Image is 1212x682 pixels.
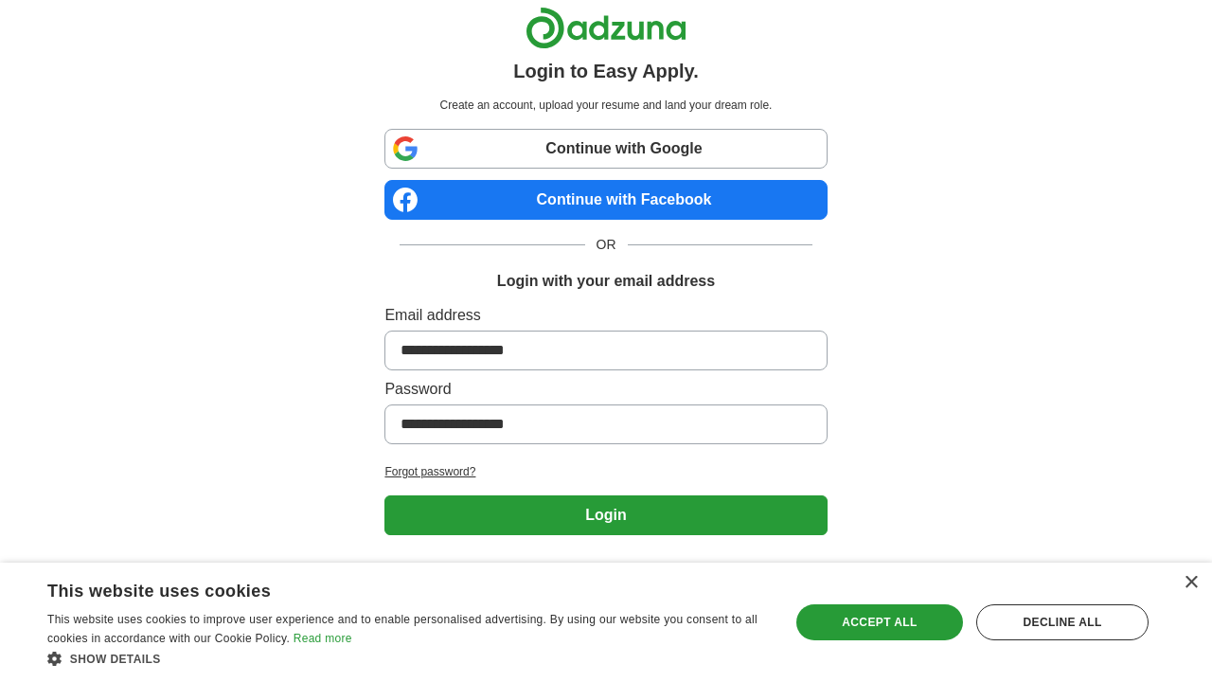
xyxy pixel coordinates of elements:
[526,7,686,49] img: Adzuna logo
[47,649,768,668] div: Show details
[585,235,628,255] span: OR
[384,463,827,480] a: Forgot password?
[497,270,715,293] h1: Login with your email address
[70,653,161,666] span: Show details
[294,632,352,645] a: Read more, opens a new window
[47,613,757,645] span: This website uses cookies to improve user experience and to enable personalised advertising. By u...
[388,97,823,114] p: Create an account, upload your resume and land your dream role.
[384,378,827,401] label: Password
[796,604,963,640] div: Accept all
[384,304,827,327] label: Email address
[384,129,827,169] a: Continue with Google
[384,495,827,535] button: Login
[47,574,721,602] div: This website uses cookies
[976,604,1149,640] div: Decline all
[384,180,827,220] a: Continue with Facebook
[1184,576,1198,590] div: Close
[513,57,699,85] h1: Login to Easy Apply.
